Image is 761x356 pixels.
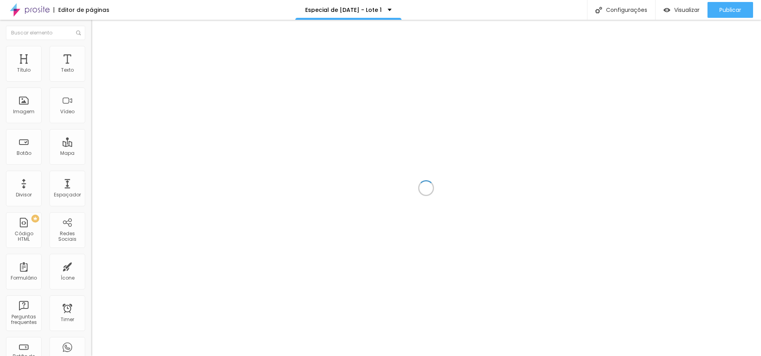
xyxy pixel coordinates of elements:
div: Imagem [13,109,34,114]
div: Formulário [11,275,37,281]
div: Botão [17,150,31,156]
div: Texto [61,67,74,73]
div: Vídeo [60,109,75,114]
button: Visualizar [656,2,707,18]
div: Ícone [61,275,75,281]
img: Icone [595,7,602,13]
div: Divisor [16,192,32,198]
div: Título [17,67,31,73]
div: Perguntas frequentes [8,314,39,326]
div: Redes Sociais [52,231,83,242]
div: Código HTML [8,231,39,242]
button: Publicar [707,2,753,18]
div: Espaçador [54,192,81,198]
img: Icone [76,30,81,35]
div: Mapa [60,150,75,156]
div: Timer [61,317,74,322]
p: Especial de [DATE] - Lote 1 [305,7,382,13]
div: Editor de páginas [54,7,109,13]
input: Buscar elemento [6,26,85,40]
span: Publicar [719,7,741,13]
span: Visualizar [674,7,700,13]
img: view-1.svg [663,7,670,13]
